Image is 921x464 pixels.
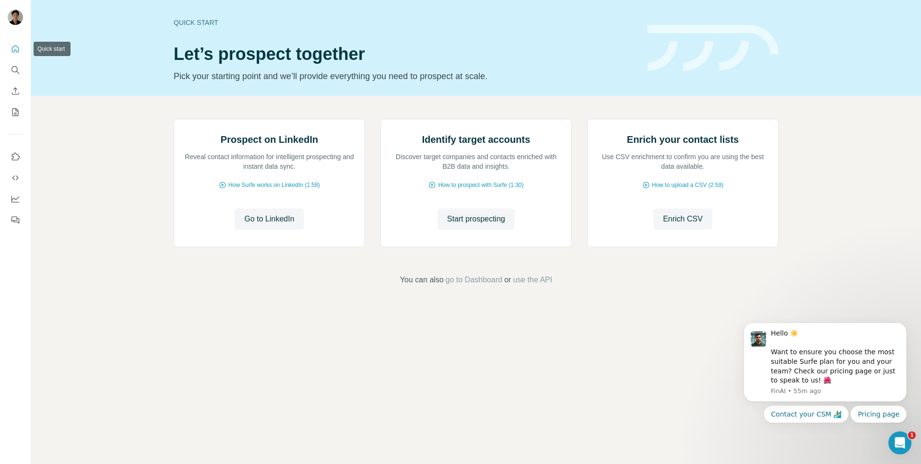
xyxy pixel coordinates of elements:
[653,209,712,230] button: Enrich CSV
[184,152,355,171] p: Reveal contact information for intelligent prospecting and instant data sync.
[908,431,916,439] span: 1
[174,45,636,64] h1: Let’s prospect together
[888,431,911,454] iframe: Intercom live chat
[627,133,739,146] h2: Enrich your contact lists
[447,213,505,225] span: Start prospecting
[437,209,515,230] button: Start prospecting
[221,133,318,146] h2: Prospect on LinkedIn
[244,213,294,225] span: Go to LinkedIn
[648,25,779,71] img: banner
[400,274,444,286] span: You can also
[513,274,552,286] button: use the API
[663,213,703,225] span: Enrich CSV
[597,152,768,171] p: Use CSV enrichment to confirm you are using the best data available.
[390,152,562,171] p: Discover target companies and contacts enriched with B2B data and insights.
[8,211,23,229] button: Feedback
[8,169,23,186] button: Use Surfe API
[8,148,23,165] button: Use Surfe on LinkedIn
[8,40,23,58] button: Quick start
[8,61,23,79] button: Search
[504,274,511,286] span: or
[8,190,23,208] button: Dashboard
[174,18,636,27] div: Quick start
[8,82,23,100] button: Enrich CSV
[8,104,23,121] button: My lists
[174,70,636,83] p: Pick your starting point and we’ll provide everything you need to prospect at scale.
[446,274,502,286] button: go to Dashboard
[438,181,523,189] span: How to prospect with Surfe (1:30)
[652,181,723,189] span: How to upload a CSV (2:59)
[729,291,921,438] iframe: Intercom notifications message
[235,209,304,230] button: Go to LinkedIn
[8,10,23,25] img: Avatar
[228,181,320,189] span: How Surfe works on LinkedIn (1:58)
[422,133,531,146] h2: Identify target accounts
